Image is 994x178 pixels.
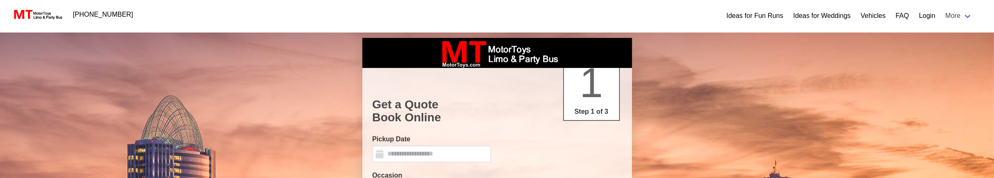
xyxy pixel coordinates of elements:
[372,98,622,124] h1: Get a Quote Book Online
[861,11,886,21] a: Vehicles
[435,38,560,68] img: box_logo_brand.jpeg
[567,107,616,117] p: Step 1 of 3
[372,134,491,144] label: Pickup Date
[793,11,851,21] a: Ideas for Weddings
[726,11,783,21] a: Ideas for Fun Runs
[12,9,63,20] img: MotorToys Logo
[941,8,977,24] a: More
[895,11,909,21] a: FAQ
[68,6,138,23] a: [PHONE_NUMBER]
[580,59,603,106] span: 1
[919,11,935,21] a: Login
